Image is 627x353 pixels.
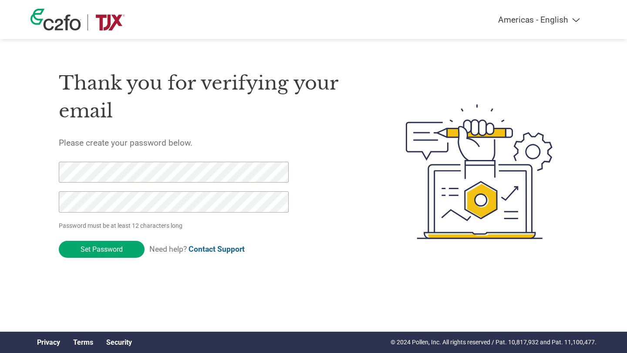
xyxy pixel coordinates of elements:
img: c2fo logo [30,9,81,30]
h1: Thank you for verifying your email [59,69,364,125]
img: create-password [390,57,569,287]
a: Privacy [37,338,60,346]
input: Set Password [59,241,145,258]
p: Password must be at least 12 characters long [59,221,291,230]
p: © 2024 Pollen, Inc. All rights reserved / Pat. 10,817,932 and Pat. 11,100,477. [391,338,597,347]
a: Contact Support [189,245,245,253]
a: Terms [73,338,93,346]
h5: Please create your password below. [59,138,364,148]
span: Need help? [149,245,245,253]
a: Security [106,338,132,346]
img: TJX [94,14,126,30]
